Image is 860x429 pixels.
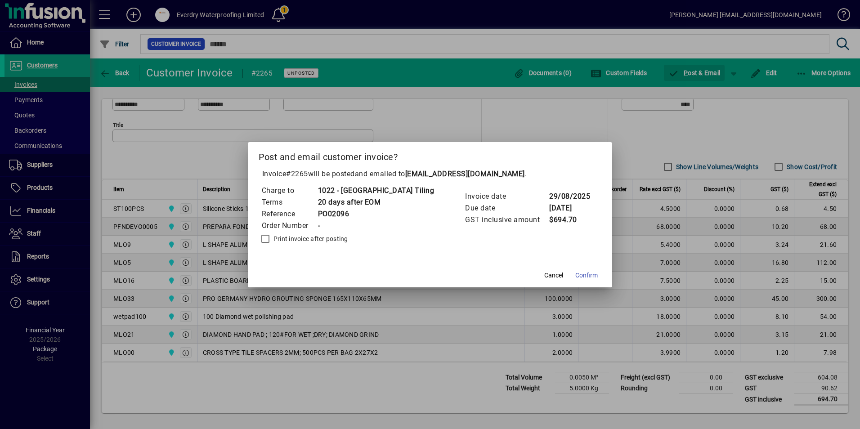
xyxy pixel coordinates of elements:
span: #2265 [286,170,308,178]
label: Print invoice after posting [272,234,348,243]
span: Cancel [544,271,563,280]
span: and emailed to [355,170,525,178]
h2: Post and email customer invoice? [248,142,613,168]
td: 20 days after EOM [318,197,434,208]
p: Invoice will be posted . [259,169,602,179]
td: Terms [261,197,318,208]
td: - [318,220,434,232]
td: Order Number [261,220,318,232]
td: Invoice date [465,191,549,202]
td: Charge to [261,185,318,197]
button: Cancel [539,268,568,284]
td: PO02096 [318,208,434,220]
b: [EMAIL_ADDRESS][DOMAIN_NAME] [405,170,525,178]
td: Reference [261,208,318,220]
td: $694.70 [549,214,590,226]
td: 29/08/2025 [549,191,590,202]
span: Confirm [575,271,598,280]
button: Confirm [572,268,601,284]
td: 1022 - [GEOGRAPHIC_DATA] Tiling [318,185,434,197]
td: [DATE] [549,202,590,214]
td: GST inclusive amount [465,214,549,226]
td: Due date [465,202,549,214]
